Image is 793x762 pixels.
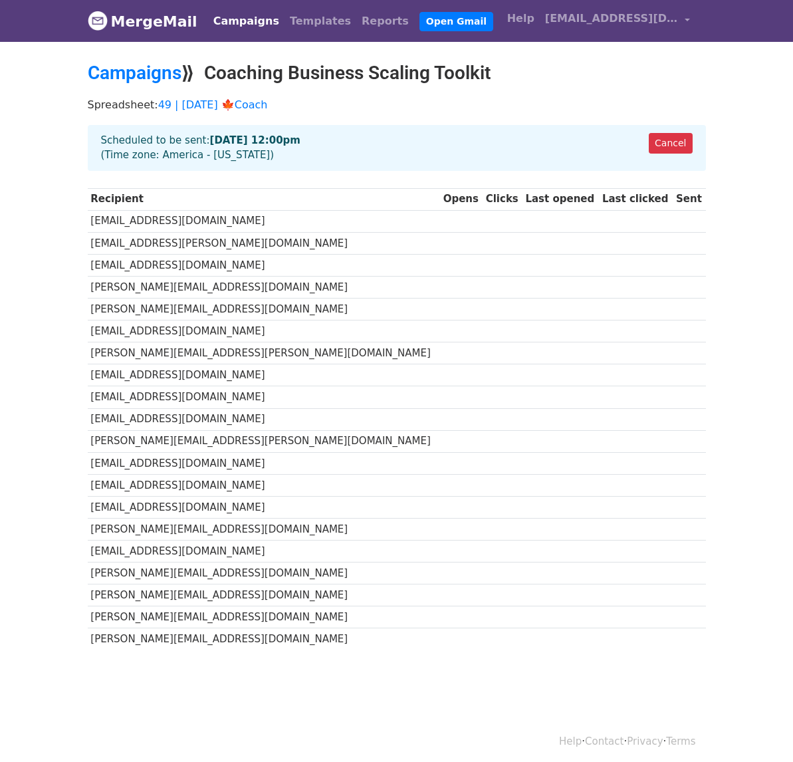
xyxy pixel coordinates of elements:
[88,606,440,628] td: [PERSON_NAME][EMAIL_ADDRESS][DOMAIN_NAME]
[545,11,678,27] span: [EMAIL_ADDRESS][DOMAIN_NAME]
[673,188,705,210] th: Sent
[88,386,440,408] td: [EMAIL_ADDRESS][DOMAIN_NAME]
[540,5,695,37] a: [EMAIL_ADDRESS][DOMAIN_NAME]
[88,125,706,171] div: Scheduled to be sent: (Time zone: America - [US_STATE])
[88,519,440,541] td: [PERSON_NAME][EMAIL_ADDRESS][DOMAIN_NAME]
[666,735,695,747] a: Terms
[559,735,582,747] a: Help
[440,188,483,210] th: Opens
[284,8,356,35] a: Templates
[208,8,284,35] a: Campaigns
[88,11,108,31] img: MergeMail logo
[88,563,440,584] td: [PERSON_NAME][EMAIL_ADDRESS][DOMAIN_NAME]
[88,474,440,496] td: [EMAIL_ADDRESS][DOMAIN_NAME]
[88,299,440,320] td: [PERSON_NAME][EMAIL_ADDRESS][DOMAIN_NAME]
[88,210,440,232] td: [EMAIL_ADDRESS][DOMAIN_NAME]
[627,735,663,747] a: Privacy
[483,188,522,210] th: Clicks
[88,254,440,276] td: [EMAIL_ADDRESS][DOMAIN_NAME]
[158,98,268,111] a: 49 | [DATE] 🍁Coach
[88,62,181,84] a: Campaigns
[599,188,673,210] th: Last clicked
[88,541,440,563] td: [EMAIL_ADDRESS][DOMAIN_NAME]
[88,7,197,35] a: MergeMail
[419,12,493,31] a: Open Gmail
[88,320,440,342] td: [EMAIL_ADDRESS][DOMAIN_NAME]
[88,496,440,518] td: [EMAIL_ADDRESS][DOMAIN_NAME]
[88,364,440,386] td: [EMAIL_ADDRESS][DOMAIN_NAME]
[502,5,540,32] a: Help
[522,188,599,210] th: Last opened
[356,8,414,35] a: Reports
[88,628,440,650] td: [PERSON_NAME][EMAIL_ADDRESS][DOMAIN_NAME]
[88,430,440,452] td: [PERSON_NAME][EMAIL_ADDRESS][PERSON_NAME][DOMAIN_NAME]
[88,62,706,84] h2: ⟫ Coaching Business Scaling Toolkit
[649,133,692,154] a: Cancel
[210,134,300,146] strong: [DATE] 12:00pm
[585,735,623,747] a: Contact
[88,342,440,364] td: [PERSON_NAME][EMAIL_ADDRESS][PERSON_NAME][DOMAIN_NAME]
[88,232,440,254] td: [EMAIL_ADDRESS][PERSON_NAME][DOMAIN_NAME]
[88,276,440,298] td: [PERSON_NAME][EMAIL_ADDRESS][DOMAIN_NAME]
[88,98,706,112] p: Spreadsheet:
[88,584,440,606] td: [PERSON_NAME][EMAIL_ADDRESS][DOMAIN_NAME]
[88,408,440,430] td: [EMAIL_ADDRESS][DOMAIN_NAME]
[88,188,440,210] th: Recipient
[88,452,440,474] td: [EMAIL_ADDRESS][DOMAIN_NAME]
